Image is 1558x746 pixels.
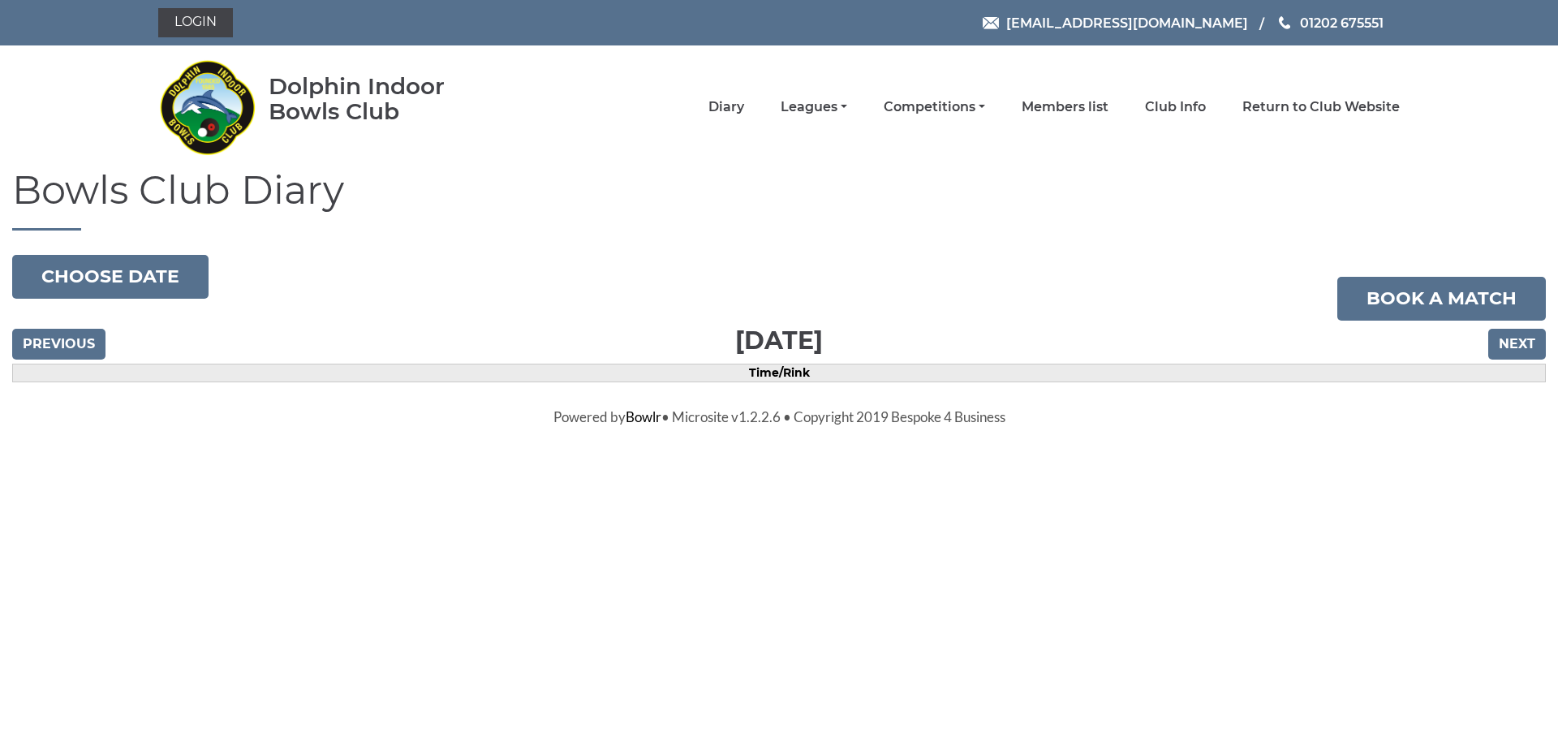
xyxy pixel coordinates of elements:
[708,98,744,116] a: Diary
[626,408,661,425] a: Bowlr
[1276,13,1384,33] a: Phone us 01202 675551
[1337,277,1546,321] a: Book a match
[12,329,105,360] input: Previous
[12,169,1546,231] h1: Bowls Club Diary
[13,364,1546,382] td: Time/Rink
[1488,329,1546,360] input: Next
[553,408,1005,425] span: Powered by • Microsite v1.2.2.6 • Copyright 2019 Bespoke 4 Business
[1242,98,1400,116] a: Return to Club Website
[1300,15,1384,30] span: 01202 675551
[983,17,999,29] img: Email
[269,74,497,124] div: Dolphin Indoor Bowls Club
[884,98,985,116] a: Competitions
[1022,98,1108,116] a: Members list
[1006,15,1248,30] span: [EMAIL_ADDRESS][DOMAIN_NAME]
[983,13,1248,33] a: Email [EMAIL_ADDRESS][DOMAIN_NAME]
[1145,98,1206,116] a: Club Info
[12,255,209,299] button: Choose date
[158,8,233,37] a: Login
[158,50,256,164] img: Dolphin Indoor Bowls Club
[781,98,847,116] a: Leagues
[1279,16,1290,29] img: Phone us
